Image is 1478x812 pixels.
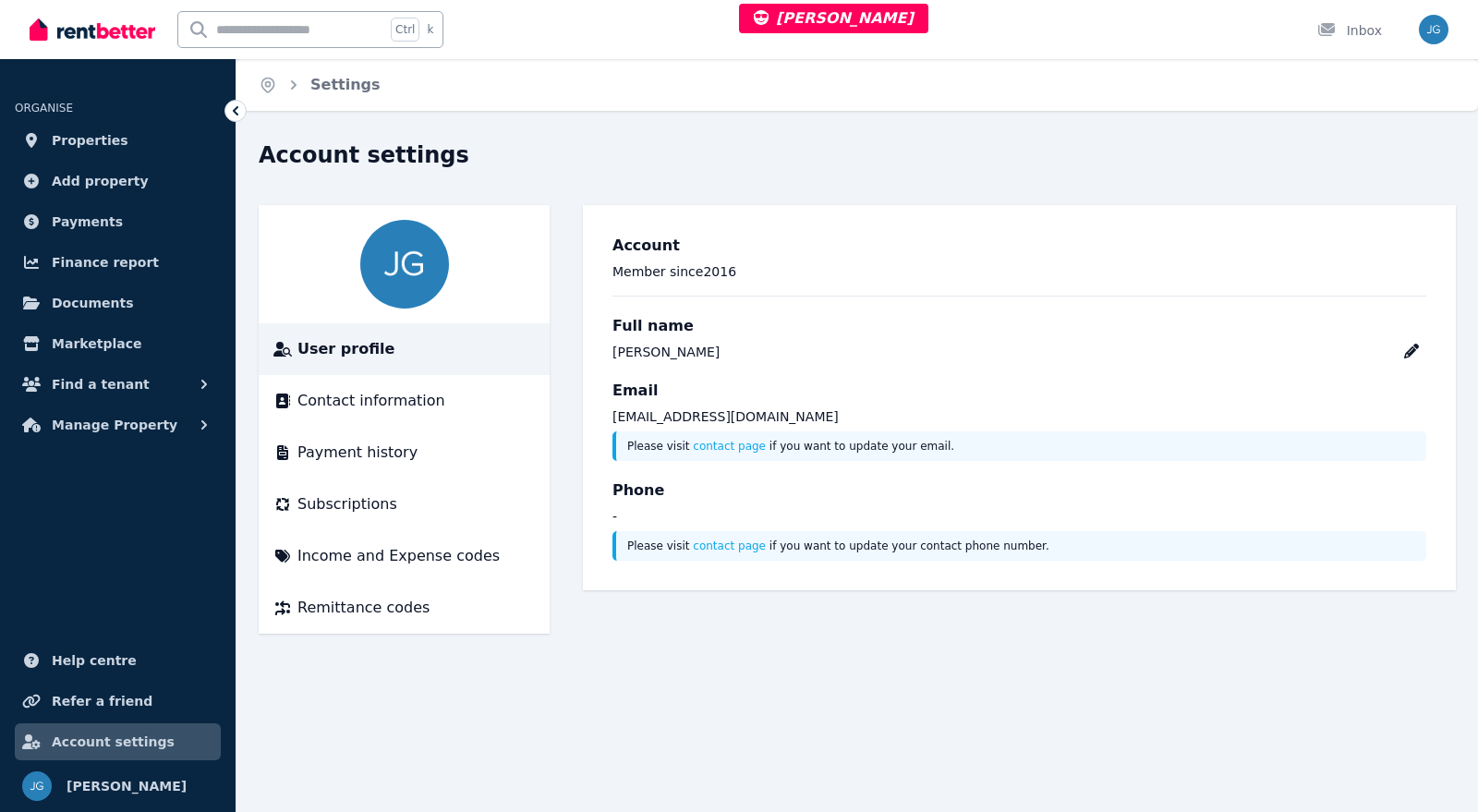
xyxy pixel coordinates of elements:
[15,683,221,720] a: Refer a friend
[52,211,123,233] span: Payments
[273,545,535,567] a: Income and Expense codes
[52,414,177,436] span: Manage Property
[259,140,469,170] h1: Account settings
[15,325,221,362] a: Marketplace
[612,343,720,361] div: [PERSON_NAME]
[273,338,535,360] a: User profile
[52,129,128,151] span: Properties
[693,440,766,453] a: contact page
[52,292,134,314] span: Documents
[612,407,1426,426] p: [EMAIL_ADDRESS][DOMAIN_NAME]
[297,597,430,619] span: Remittance codes
[52,649,137,672] span: Help centre
[612,235,1426,257] h3: Account
[627,539,1415,553] p: Please visit if you want to update your contact phone number.
[297,442,418,464] span: Payment history
[273,390,535,412] a: Contact information
[236,59,403,111] nav: Breadcrumb
[15,642,221,679] a: Help centre
[612,380,1426,402] h3: Email
[22,771,52,801] img: Jeremy Goldschmidt
[52,731,175,753] span: Account settings
[297,545,500,567] span: Income and Expense codes
[1317,21,1382,40] div: Inbox
[612,315,1426,337] h3: Full name
[52,690,152,712] span: Refer a friend
[612,507,1426,526] p: -
[360,220,449,309] img: Jeremy Goldschmidt
[612,479,1426,502] h3: Phone
[15,122,221,159] a: Properties
[1419,15,1448,44] img: Jeremy Goldschmidt
[310,76,381,93] a: Settings
[273,493,535,515] a: Subscriptions
[612,262,1426,281] p: Member since 2016
[52,373,150,395] span: Find a tenant
[52,251,159,273] span: Finance report
[15,366,221,403] button: Find a tenant
[297,493,397,515] span: Subscriptions
[297,390,445,412] span: Contact information
[15,163,221,200] a: Add property
[273,442,535,464] a: Payment history
[15,244,221,281] a: Finance report
[427,22,433,37] span: k
[52,333,141,355] span: Marketplace
[15,406,221,443] button: Manage Property
[391,18,419,42] span: Ctrl
[754,9,914,27] span: [PERSON_NAME]
[52,170,149,192] span: Add property
[15,723,221,760] a: Account settings
[273,597,535,619] a: Remittance codes
[15,102,73,115] span: ORGANISE
[693,539,766,552] a: contact page
[15,285,221,321] a: Documents
[15,203,221,240] a: Payments
[627,439,1415,454] p: Please visit if you want to update your email.
[67,775,187,797] span: [PERSON_NAME]
[30,16,155,43] img: RentBetter
[297,338,394,360] span: User profile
